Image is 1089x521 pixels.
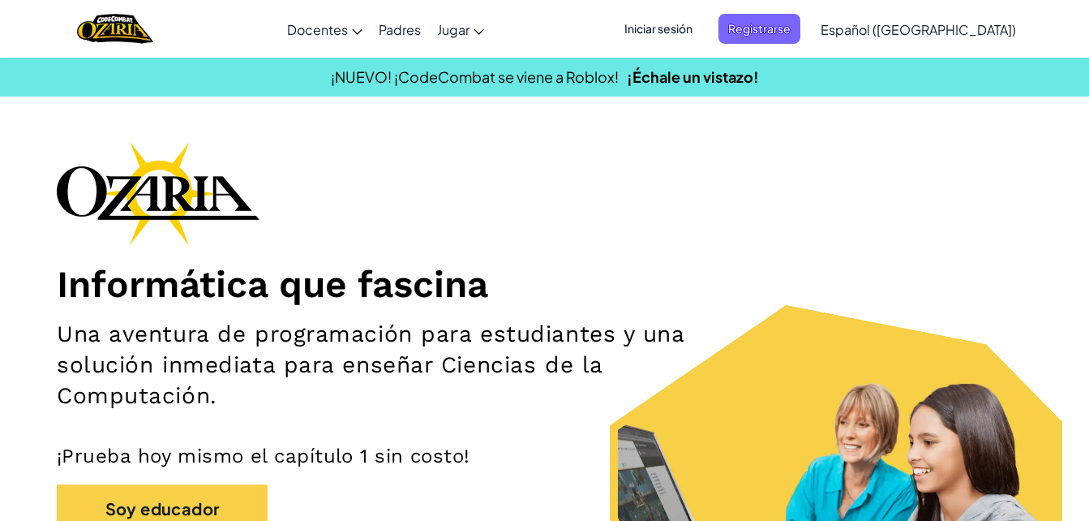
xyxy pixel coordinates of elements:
a: Padres [371,7,429,51]
a: Docentes [279,7,371,51]
button: Registrarse [718,14,800,44]
span: Jugar [437,21,469,38]
h1: Informática que fascina [57,261,1032,307]
span: ¡NUEVO! ¡CodeCombat se viene a Roblox! [331,67,619,86]
img: Home [77,12,152,45]
span: Docentes [287,21,348,38]
a: Español ([GEOGRAPHIC_DATA]) [812,7,1024,51]
h2: Una aventura de programación para estudiantes y una solución inmediata para enseñar Ciencias de l... [57,319,710,411]
a: Ozaria by CodeCombat logo [77,12,152,45]
button: Iniciar sesión [615,14,702,44]
a: ¡Échale un vistazo! [627,67,759,86]
span: Español ([GEOGRAPHIC_DATA]) [821,21,1016,38]
a: Jugar [429,7,492,51]
img: Ozaria branding logo [57,141,259,245]
p: ¡Prueba hoy mismo el capítulo 1 sin costo! [57,444,1032,468]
